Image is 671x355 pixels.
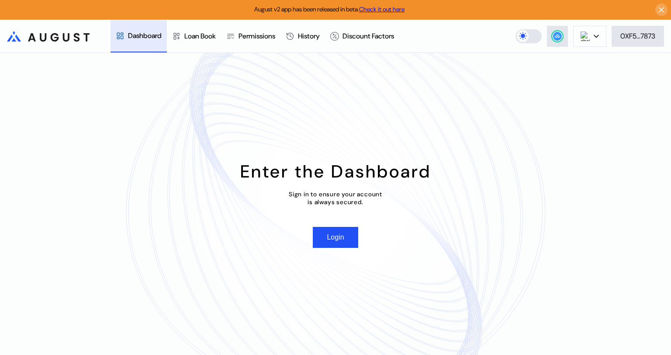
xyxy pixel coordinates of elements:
[289,190,382,206] div: Sign in to ensure your account is always secured.
[573,26,606,47] button: chain logo
[111,20,167,52] a: Dashboard
[298,31,320,41] div: History
[240,160,431,183] div: Enter the Dashboard
[239,31,275,41] div: Permissions
[359,5,405,13] a: Check it out here
[620,31,655,41] div: 0XF5...7873
[221,20,280,52] a: Permissions
[581,31,590,41] img: chain logo
[184,31,216,41] div: Loan Book
[280,20,325,52] a: History
[325,20,399,52] a: Discount Factors
[167,20,221,52] a: Loan Book
[612,26,664,47] button: 0XF5...7873
[342,31,394,41] div: Discount Factors
[313,227,358,248] button: Login
[254,5,405,13] span: August v2 app has been released in beta.
[128,31,162,40] div: Dashboard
